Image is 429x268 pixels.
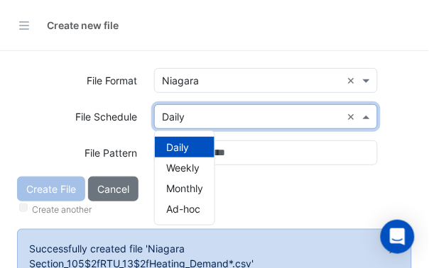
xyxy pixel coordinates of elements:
span: Clear [347,109,359,124]
span: Clear [347,73,359,88]
span: Ad-hoc [166,203,200,215]
div: Create new file [47,18,119,33]
button: Close [379,230,411,268]
label: File Pattern [85,140,137,165]
label: Create another [32,203,92,216]
div: Open Intercom Messenger [381,220,415,254]
label: File Schedule [75,104,137,129]
button: Cancel [88,177,139,201]
span: Weekly [166,162,200,174]
span: Monthly [166,182,203,194]
label: File Format [87,68,137,93]
ng-dropdown-panel: Options list [154,130,215,225]
span: Daily [166,141,189,153]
